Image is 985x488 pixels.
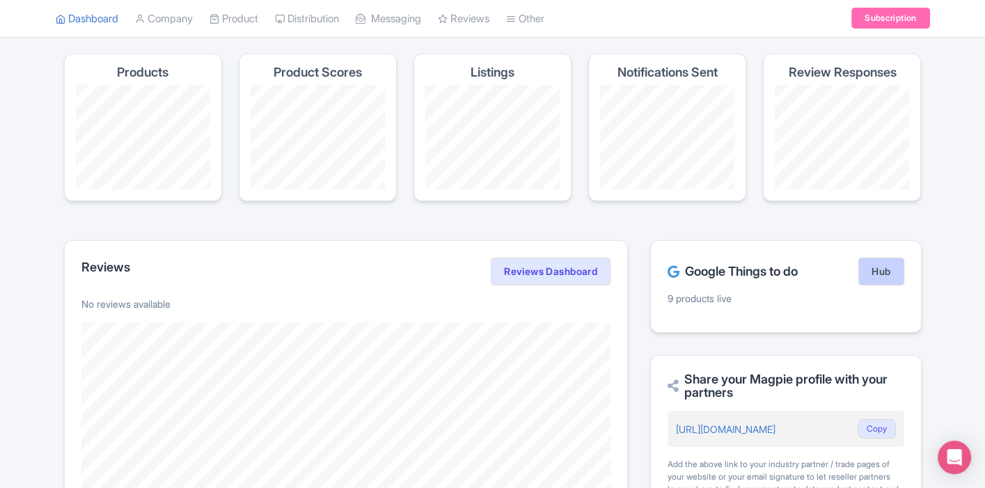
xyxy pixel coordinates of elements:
[676,423,775,435] a: [URL][DOMAIN_NAME]
[668,291,904,306] p: 9 products live
[851,8,929,29] a: Subscription
[491,258,610,285] a: Reviews Dashboard
[788,65,896,79] h4: Review Responses
[668,372,904,400] h2: Share your Magpie profile with your partners
[471,65,514,79] h4: Listings
[668,265,798,278] h2: Google Things to do
[858,258,904,285] a: Hub
[81,260,130,274] h2: Reviews
[617,65,718,79] h4: Notifications Sent
[81,297,611,311] p: No reviews available
[274,65,362,79] h4: Product Scores
[117,65,168,79] h4: Products
[938,441,971,474] div: Open Intercom Messenger
[858,419,896,439] button: Copy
